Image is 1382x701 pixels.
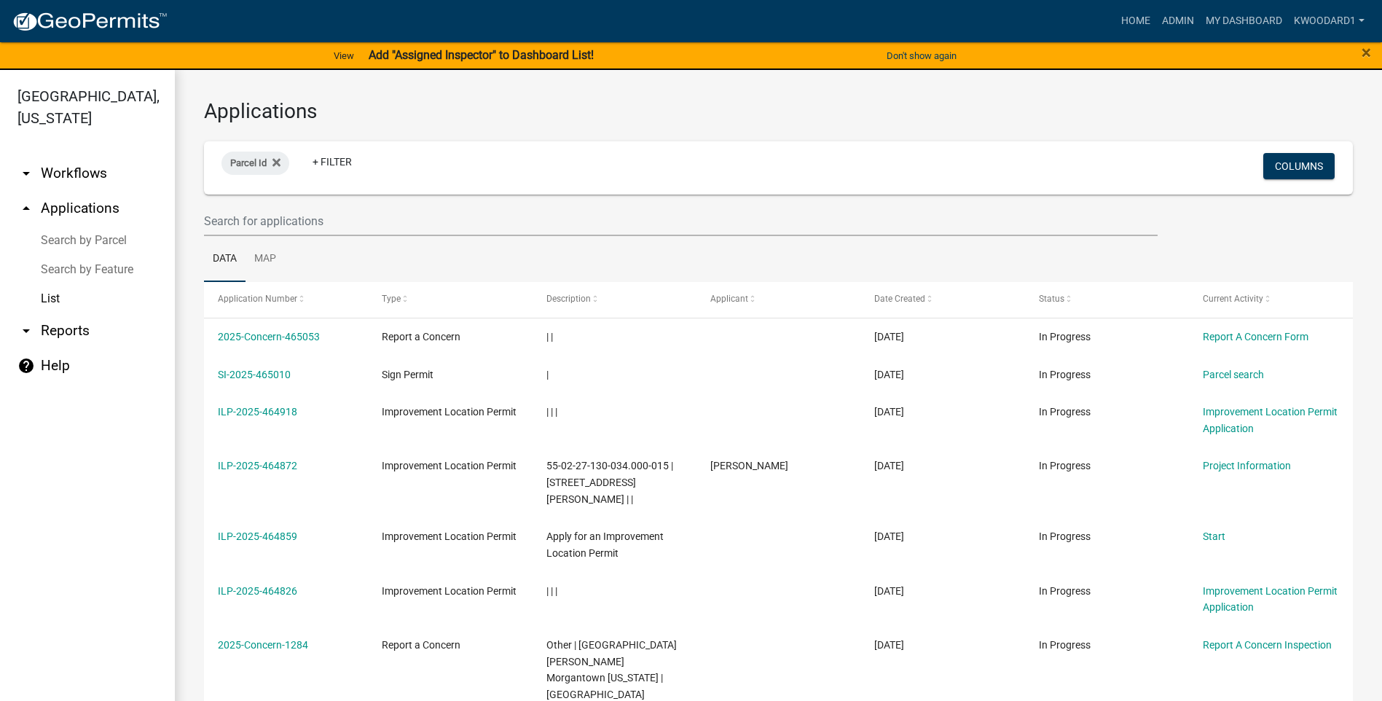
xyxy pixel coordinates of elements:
span: Sign Permit [382,369,433,380]
span: Current Activity [1203,294,1263,304]
span: 08/16/2025 [874,585,904,597]
a: Improvement Location Permit Application [1203,406,1338,434]
span: | | [546,331,553,342]
span: Report a Concern [382,639,460,651]
button: Columns [1263,153,1335,179]
span: Report a Concern [382,331,460,342]
datatable-header-cell: Date Created [860,282,1024,317]
span: Improvement Location Permit [382,585,517,597]
a: Admin [1156,7,1200,35]
a: kwoodard1 [1288,7,1370,35]
span: Cindy Thrasher [710,460,788,471]
span: Apply for an Improvement Location Permit [546,530,664,559]
datatable-header-cell: Status [1024,282,1188,317]
a: Parcel search [1203,369,1264,380]
span: Improvement Location Permit [382,406,517,418]
span: Improvement Location Permit [382,530,517,542]
i: arrow_drop_up [17,200,35,217]
span: 55-02-27-130-034.000-015 | 13807 N KENNARD WAY | | [546,460,673,505]
button: Close [1362,44,1371,61]
span: In Progress [1039,460,1091,471]
span: 08/18/2025 [874,331,904,342]
span: Status [1039,294,1064,304]
input: Search for applications [204,206,1158,236]
a: Report A Concern Inspection [1203,639,1332,651]
a: Improvement Location Permit Application [1203,585,1338,614]
a: 2025-Concern-465053 [218,331,320,342]
span: In Progress [1039,331,1091,342]
a: SI-2025-465010 [218,369,291,380]
a: 2025-Concern-1284 [218,639,308,651]
a: Data [204,236,246,283]
span: 08/17/2025 [874,406,904,418]
a: My Dashboard [1200,7,1288,35]
span: In Progress [1039,369,1091,380]
datatable-header-cell: Type [368,282,532,317]
span: 08/16/2025 [874,460,904,471]
button: Don't show again [881,44,962,68]
strong: Add "Assigned Inspector" to Dashboard List! [369,48,594,62]
datatable-header-cell: Application Number [204,282,368,317]
span: In Progress [1039,530,1091,542]
span: Description [546,294,591,304]
a: View [328,44,360,68]
i: help [17,357,35,375]
a: Project Information [1203,460,1291,471]
span: | | | [546,406,557,418]
a: ILP-2025-464826 [218,585,297,597]
span: Improvement Location Permit [382,460,517,471]
span: In Progress [1039,585,1091,597]
span: Type [382,294,401,304]
a: ILP-2025-464918 [218,406,297,418]
a: ILP-2025-464872 [218,460,297,471]
i: arrow_drop_down [17,322,35,340]
a: Home [1115,7,1156,35]
a: Map [246,236,285,283]
a: + Filter [301,149,364,175]
span: Date Created [874,294,925,304]
h3: Applications [204,99,1353,124]
a: Start [1203,530,1225,542]
i: arrow_drop_down [17,165,35,182]
a: ILP-2025-464859 [218,530,297,542]
datatable-header-cell: Applicant [696,282,860,317]
span: Applicant [710,294,748,304]
span: × [1362,42,1371,63]
span: In Progress [1039,639,1091,651]
span: | [546,369,549,380]
span: Parcel Id [230,157,267,168]
a: Report A Concern Form [1203,331,1308,342]
span: Application Number [218,294,297,304]
span: 08/17/2025 [874,369,904,380]
span: 08/16/2025 [874,639,904,651]
datatable-header-cell: Current Activity [1189,282,1353,317]
span: 08/16/2025 [874,530,904,542]
span: | | | [546,585,557,597]
span: In Progress [1039,406,1091,418]
datatable-header-cell: Description [533,282,696,317]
